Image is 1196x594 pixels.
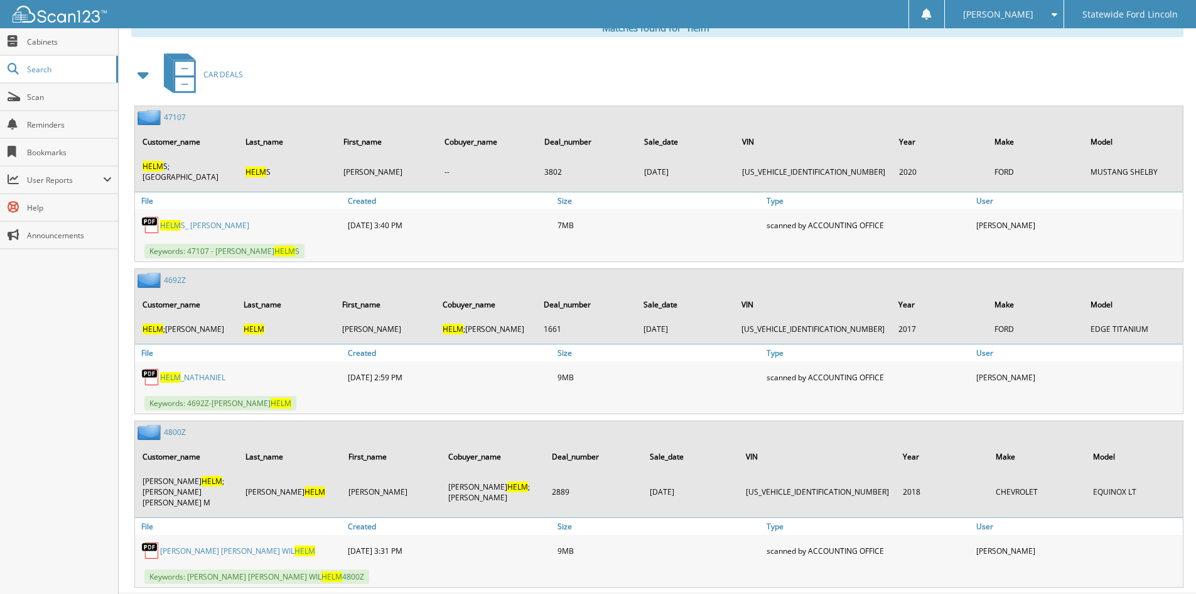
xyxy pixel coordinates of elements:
span: Cabinets [27,36,112,47]
th: Sale_date [637,292,734,317]
th: Year [897,444,989,470]
td: [US_VEHICLE_IDENTIFICATION_NUMBER] [740,471,895,513]
span: HELM [274,246,295,256]
a: Type [763,344,973,361]
a: User [973,344,1183,361]
a: Size [554,192,764,209]
td: S [239,156,337,187]
span: HELM [304,487,325,497]
td: MUSTANG SHELBY [1084,156,1182,187]
div: scanned by ACCOUNTING OFFICE [763,538,973,563]
td: CHEVROLET [989,471,1086,513]
td: [DATE] [644,471,738,513]
span: Keywords: 47107 - [PERSON_NAME] S [144,244,304,258]
th: Cobuyer_name [438,129,537,155]
th: Make [988,129,1083,155]
th: First_name [342,444,441,470]
iframe: Chat Widget [1133,534,1196,594]
div: 9MB [554,365,764,390]
a: File [135,344,345,361]
td: FORD [988,156,1083,187]
th: First_name [337,129,437,155]
span: Reminders [27,119,112,130]
th: Model [1084,129,1182,155]
td: FORD [988,319,1083,339]
span: Help [27,202,112,213]
th: Make [988,292,1083,317]
img: folder2.png [137,272,164,288]
td: [US_VEHICLE_IDENTIFICATION_NUMBER] [736,156,892,187]
span: Scan [27,92,112,102]
span: User Reports [27,175,103,185]
div: [PERSON_NAME] [973,365,1183,390]
span: Keywords: 4692Z-[PERSON_NAME] [144,396,296,410]
th: Deal_number [546,444,642,470]
td: 2020 [893,156,988,187]
td: [DATE] [638,156,735,187]
th: Deal_number [537,292,636,317]
td: [US_VEHICLE_IDENTIFICATION_NUMBER] [735,319,891,339]
span: HELM [245,167,266,177]
img: scan123-logo-white.svg [13,6,107,23]
th: Customer_name [136,444,238,470]
a: Type [763,192,973,209]
td: ;[PERSON_NAME] [436,319,536,339]
img: PDF.png [141,541,160,560]
a: 4800Z [164,427,186,437]
th: Year [893,129,988,155]
div: [DATE] 3:31 PM [345,538,554,563]
td: [PERSON_NAME] ;[PERSON_NAME] [442,471,544,513]
span: HELM [294,546,315,556]
div: 7MB [554,212,764,238]
span: Search [27,64,110,75]
th: VIN [735,292,891,317]
th: Sale_date [638,129,735,155]
th: Cobuyer_name [442,444,544,470]
span: CAR DEALS [203,69,243,80]
th: Make [989,444,1086,470]
th: Customer_name [136,292,236,317]
th: First_name [336,292,436,317]
th: Last_name [237,292,335,317]
div: [PERSON_NAME] [973,212,1183,238]
td: [PERSON_NAME] ;[PERSON_NAME] [PERSON_NAME] M [136,471,238,513]
a: HELM_NATHANIEL [160,372,225,383]
span: HELM [321,571,342,582]
th: Last_name [239,444,341,470]
img: folder2.png [137,424,164,440]
a: Size [554,518,764,535]
div: scanned by ACCOUNTING OFFICE [763,212,973,238]
th: Customer_name [136,129,238,155]
td: [DATE] [637,319,734,339]
span: Announcements [27,230,112,241]
div: scanned by ACCOUNTING OFFICE [763,365,973,390]
td: 2018 [897,471,989,513]
span: HELM [160,372,181,383]
td: EQUINOX LT [1087,471,1182,513]
td: -- [438,156,537,187]
td: [PERSON_NAME] [239,471,341,513]
span: HELM [143,161,163,172]
td: 3802 [538,156,636,187]
a: CAR DEALS [156,50,243,99]
img: folder2.png [137,109,164,125]
a: File [135,518,345,535]
td: S;[GEOGRAPHIC_DATA] [136,156,238,187]
span: HELM [202,476,222,487]
th: Model [1084,292,1182,317]
th: Last_name [239,129,337,155]
a: 47107 [164,112,186,123]
a: Created [345,344,554,361]
span: HELM [443,324,463,334]
div: [DATE] 3:40 PM [345,212,554,238]
a: Type [763,518,973,535]
span: Statewide Ford Lincoln [1082,11,1178,18]
td: [PERSON_NAME] [342,471,441,513]
a: User [973,192,1183,209]
td: 2889 [546,471,642,513]
td: ;[PERSON_NAME] [136,319,236,339]
img: PDF.png [141,216,160,234]
span: HELM [143,324,163,334]
a: Created [345,192,554,209]
div: [DATE] 2:59 PM [345,365,554,390]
